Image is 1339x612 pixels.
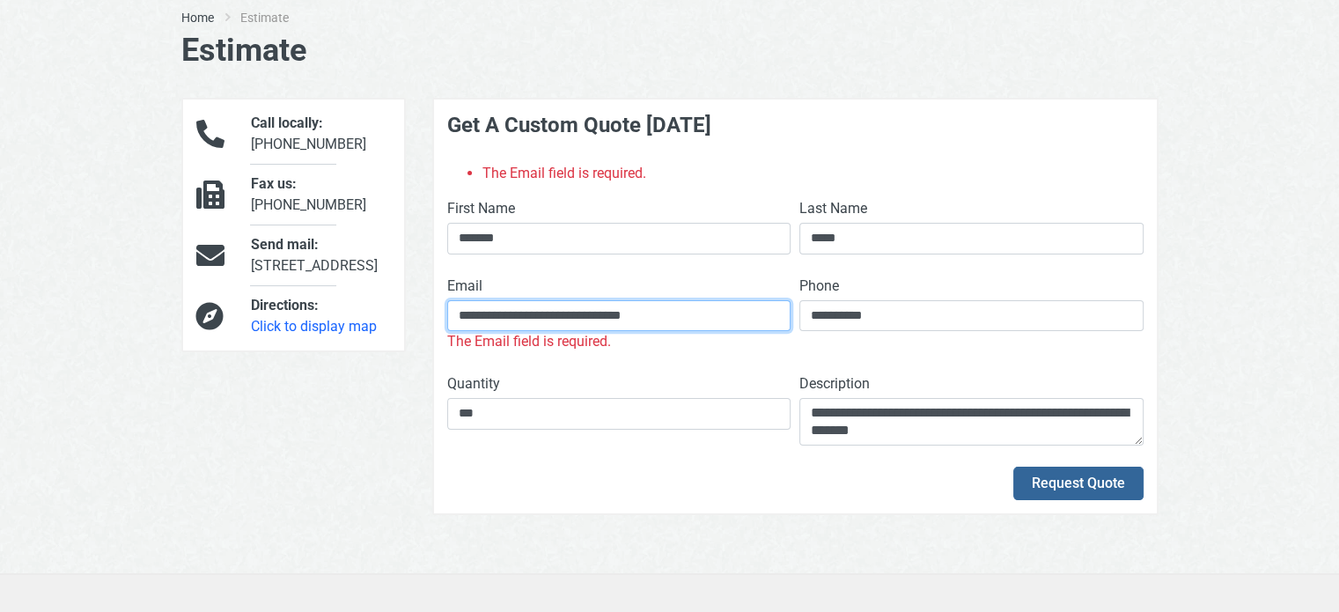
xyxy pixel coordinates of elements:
h1: Estimate [181,32,1159,70]
li: The Email field is required. [482,163,1144,184]
div: [PHONE_NUMBER] [238,113,403,155]
a: Home [181,9,214,26]
div: [PHONE_NUMBER] [238,173,403,216]
span: The Email field is required. [447,333,611,350]
nav: breadcrumb [181,9,1159,26]
button: Request Quote [1013,467,1144,500]
label: Description [799,373,870,394]
span: Fax us: [251,175,297,192]
h4: Get A Custom Quote [DATE] [447,113,1144,138]
label: Email [447,276,482,297]
span: Directions: [251,297,319,313]
span: Send mail: [251,236,319,253]
label: Last Name [799,198,867,219]
li: Estimate [240,9,315,26]
label: Phone [799,276,839,297]
label: First Name [447,198,515,219]
label: Quantity [447,373,500,394]
div: [STREET_ADDRESS] [238,234,403,277]
span: Call locally: [251,114,323,131]
a: Click to display map [251,318,377,335]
